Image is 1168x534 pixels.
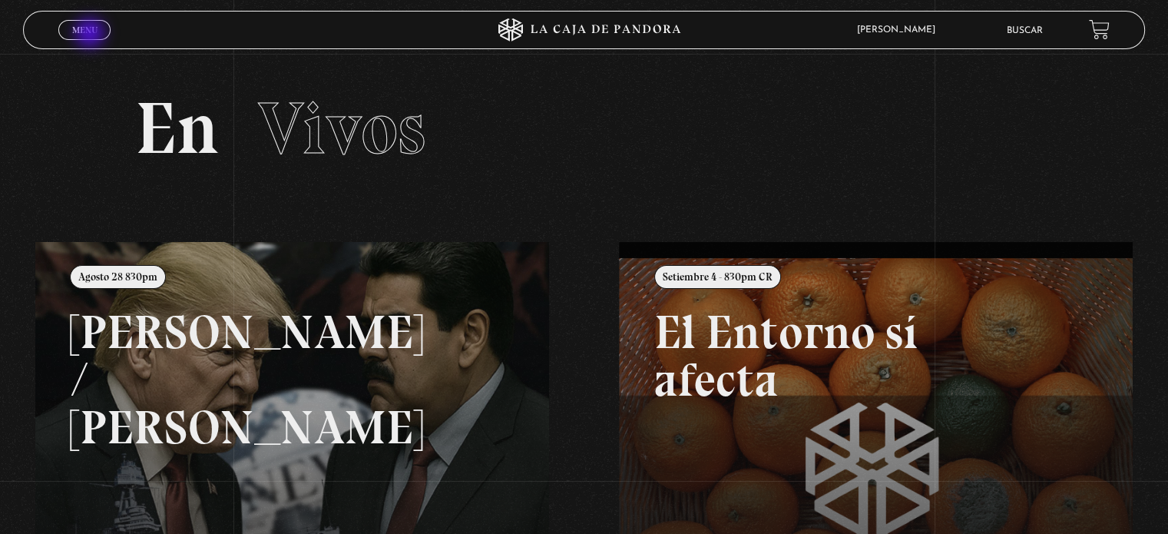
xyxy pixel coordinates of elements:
[1089,19,1110,40] a: View your shopping cart
[67,38,103,49] span: Cerrar
[849,25,951,35] span: [PERSON_NAME]
[135,92,1032,165] h2: En
[72,25,98,35] span: Menu
[1007,26,1043,35] a: Buscar
[258,85,425,172] span: Vivos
